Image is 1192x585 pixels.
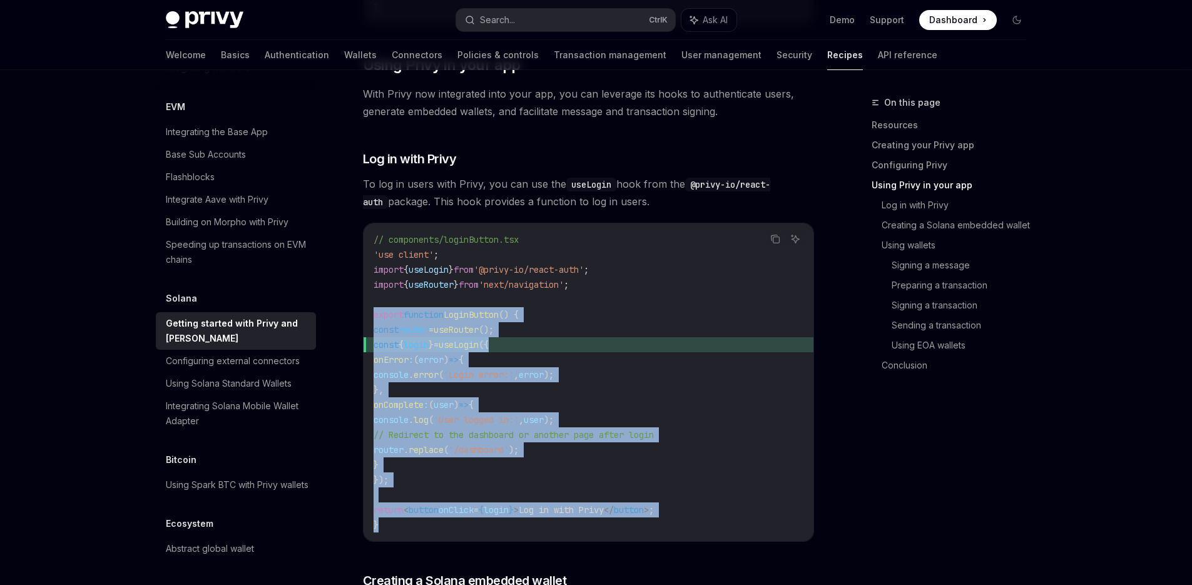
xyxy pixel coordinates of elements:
a: Signing a message [892,255,1037,275]
h5: EVM [166,99,185,114]
div: Integrating the Base App [166,125,268,140]
span: router [374,444,404,455]
img: dark logo [166,11,243,29]
span: { [399,339,404,350]
span: </ [604,504,614,516]
button: Copy the contents from the code block [767,231,783,247]
span: log [414,414,429,425]
span: ); [544,369,554,380]
span: . [409,369,414,380]
span: To log in users with Privy, you can use the hook from the package. This hook provides a function ... [363,175,814,210]
span: } [374,519,379,531]
span: : [409,354,414,365]
span: button [614,504,644,516]
button: Search...CtrlK [456,9,675,31]
a: Demo [830,14,855,26]
span: = [429,324,434,335]
a: Support [870,14,904,26]
span: // components/loginButton.tsx [374,234,519,245]
span: Log in with Privy [519,504,604,516]
span: onClick [439,504,474,516]
span: '@privy-io/react-auth' [474,264,584,275]
span: With Privy now integrated into your app, you can leverage its hooks to authenticate users, genera... [363,85,814,120]
span: error [414,369,439,380]
span: { [469,399,474,410]
span: '/dashboard' [449,444,509,455]
span: error [519,369,544,380]
span: function [404,309,444,320]
span: ) [444,354,449,365]
span: export [374,309,404,320]
span: < [404,504,409,516]
span: { [459,354,464,365]
span: => [459,399,469,410]
span: } [429,339,434,350]
button: Ask AI [787,231,803,247]
span: useRouter [434,324,479,335]
a: Using Privy in your app [872,175,1037,195]
a: Abstract global wallet [156,537,316,560]
span: ( [439,369,444,380]
a: Log in with Privy [882,195,1037,215]
span: ({ [479,339,489,350]
a: API reference [878,40,937,70]
span: useRouter [409,279,454,290]
a: Flashblocks [156,166,316,188]
span: . [409,414,414,425]
span: Log in with Privy [363,150,457,168]
span: 'next/navigation' [479,279,564,290]
span: button [409,504,439,516]
a: Conclusion [882,355,1037,375]
a: Integrating the Base App [156,121,316,143]
span: return [374,504,404,516]
span: error [419,354,444,365]
span: 'User logged in:' [434,414,519,425]
span: // Redirect to the dashboard or another page after login [374,429,654,440]
div: Flashblocks [166,170,215,185]
a: Using EOA wallets [892,335,1037,355]
span: : [424,399,429,410]
a: Basics [221,40,250,70]
span: }); [374,474,389,486]
a: Configuring external connectors [156,350,316,372]
div: Building on Morpho with Privy [166,215,288,230]
span: () { [499,309,519,320]
a: Using wallets [882,235,1037,255]
a: Creating your Privy app [872,135,1037,155]
div: Integrating Solana Mobile Wallet Adapter [166,399,308,429]
span: const [374,324,399,335]
a: User management [681,40,762,70]
span: } [509,504,514,516]
span: ( [429,414,434,425]
span: { [404,264,409,275]
div: Integrate Aave with Privy [166,192,268,207]
a: Integrating Solana Mobile Wallet Adapter [156,395,316,432]
span: , [514,369,519,380]
span: => [449,354,459,365]
span: from [459,279,479,290]
span: import [374,264,404,275]
a: Policies & controls [457,40,539,70]
span: ; [649,504,654,516]
span: ); [509,444,519,455]
span: Ctrl K [649,15,668,25]
a: Speeding up transactions on EVM chains [156,233,316,271]
a: Configuring Privy [872,155,1037,175]
span: ) [454,399,459,410]
span: 'use client' [374,249,434,260]
div: Getting started with Privy and [PERSON_NAME] [166,316,308,346]
span: console [374,414,409,425]
div: Using Solana Standard Wallets [166,376,292,391]
a: Recipes [827,40,863,70]
a: Creating a Solana embedded wallet [882,215,1037,235]
span: Ask AI [703,14,728,26]
a: Welcome [166,40,206,70]
a: Authentication [265,40,329,70]
span: login [484,504,509,516]
span: ( [414,354,419,365]
span: On this page [884,95,940,110]
a: Preparing a transaction [892,275,1037,295]
a: Dashboard [919,10,997,30]
span: onComplete [374,399,424,410]
span: > [514,504,519,516]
